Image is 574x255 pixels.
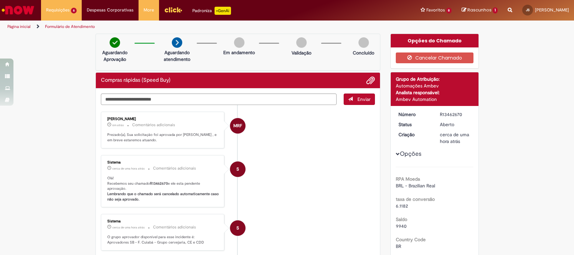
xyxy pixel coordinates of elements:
div: [PERSON_NAME] [107,117,219,121]
p: Em andamento [223,49,255,56]
p: Concluído [353,49,374,56]
b: Saldo [396,216,407,222]
span: 6m atrás [112,123,124,127]
div: Aberto [440,121,471,128]
span: cerca de uma hora atrás [112,225,145,229]
div: Automações Ambev [396,82,473,89]
span: cerca de uma hora atrás [440,132,469,144]
span: Favoritos [426,7,445,13]
span: MRF [233,118,242,134]
p: Aguardando Aprovação [99,49,131,63]
button: Enviar [344,94,375,105]
button: Adicionar anexos [366,76,375,85]
time: 29/08/2025 15:13:40 [112,123,124,127]
p: O grupo aprovador disponível para esse incidente é: Aprovadores SB - F. Cuiabá - Grupo cervejaria... [107,234,219,245]
div: Sistema [107,160,219,165]
div: Opções do Chamado [391,34,479,47]
b: R13462670 [150,181,168,186]
div: System [230,161,245,177]
span: Enviar [357,96,371,102]
a: Página inicial [7,24,31,29]
span: More [144,7,154,13]
small: Comentários adicionais [153,166,196,171]
span: 1 [493,7,498,13]
img: img-circle-grey.png [234,37,244,48]
span: BRL - Brazilian Real [396,183,435,189]
div: Padroniza [192,7,231,15]
span: Rascunhos [467,7,492,13]
p: Olá! Recebemos seu chamado e ele esta pendente aprovação. [107,176,219,202]
b: Country Code [396,236,426,243]
dt: Número [393,111,435,118]
img: ServiceNow [1,3,35,17]
a: Rascunhos [462,7,498,13]
div: Analista responsável: [396,89,473,96]
div: Ambev Automation [396,96,473,103]
span: BR [396,243,401,249]
small: Comentários adicionais [153,224,196,230]
div: 29/08/2025 14:30:44 [440,131,471,145]
span: 8 [446,8,452,13]
span: 6.1182 [396,203,408,209]
a: Formulário de Atendimento [45,24,95,29]
span: S [236,161,239,177]
time: 29/08/2025 14:30:54 [112,225,145,229]
ul: Trilhas de página [5,21,378,33]
div: R13462670 [440,111,471,118]
p: +GenAi [215,7,231,15]
span: [PERSON_NAME] [535,7,569,13]
img: check-circle-green.png [110,37,120,48]
p: Validação [292,49,311,56]
div: Sistema [107,219,219,223]
dt: Criação [393,131,435,138]
div: Grupo de Atribuição: [396,76,473,82]
img: click_logo_yellow_360x200.png [164,5,182,15]
div: System [230,220,245,236]
span: JS [526,8,530,12]
b: taxa de conversão [396,196,435,202]
p: Aguardando atendimento [161,49,193,63]
small: Comentários adicionais [132,122,175,128]
b: RPA Moeda [396,176,420,182]
button: Cancelar Chamado [396,52,473,63]
div: Marcus Roberto Ferreira [230,118,245,134]
span: Requisições [46,7,70,13]
h2: Compras rápidas (Speed Buy) Histórico de tíquete [101,77,170,83]
span: 6 [71,8,77,13]
img: img-circle-grey.png [296,37,307,48]
time: 29/08/2025 14:30:57 [112,167,145,171]
span: cerca de uma hora atrás [112,167,145,171]
span: 9940 [396,223,407,229]
p: Prezado(a), Sua solicitação foi aprovada por [PERSON_NAME] , e em breve estaremos atuando. [107,132,219,143]
img: img-circle-grey.png [358,37,369,48]
dt: Status [393,121,435,128]
span: Despesas Corporativas [87,7,133,13]
time: 29/08/2025 14:30:44 [440,132,469,144]
span: S [236,220,239,236]
textarea: Digite sua mensagem aqui... [101,94,337,105]
img: arrow-next.png [172,37,182,48]
b: Lembrando que o chamado será cancelado automaticamente caso não seja aprovado. [107,191,220,202]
